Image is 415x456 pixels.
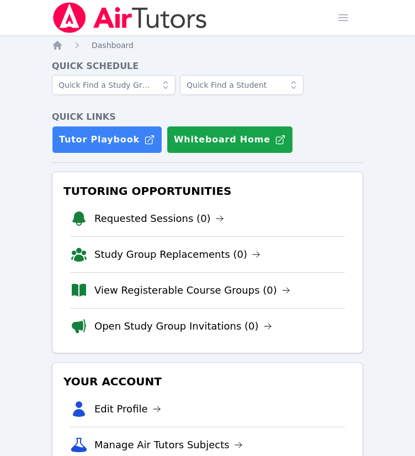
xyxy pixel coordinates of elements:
[92,40,134,51] a: Dashboard
[94,401,161,417] a: Edit Profile
[94,211,224,226] a: Requested Sessions (0)
[94,283,290,298] a: View Registerable Course Groups (0)
[52,2,208,33] img: Air Tutors
[94,437,243,453] a: Manage Air Tutors Subjects
[52,126,162,153] a: Tutor Playbook
[92,41,134,50] span: Dashboard
[52,40,363,51] nav: Breadcrumb
[52,75,175,95] input: Quick Find a Study Group
[52,110,363,124] h4: Quick Links
[61,372,354,391] h3: Your Account
[52,60,363,73] h4: Quick Schedule
[61,181,354,201] h3: Tutoring Opportunities
[180,75,304,95] input: Quick Find a Student
[94,247,260,262] a: Study Group Replacements (0)
[167,126,293,153] button: Whiteboard Home
[94,319,272,334] a: Open Study Group Invitations (0)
